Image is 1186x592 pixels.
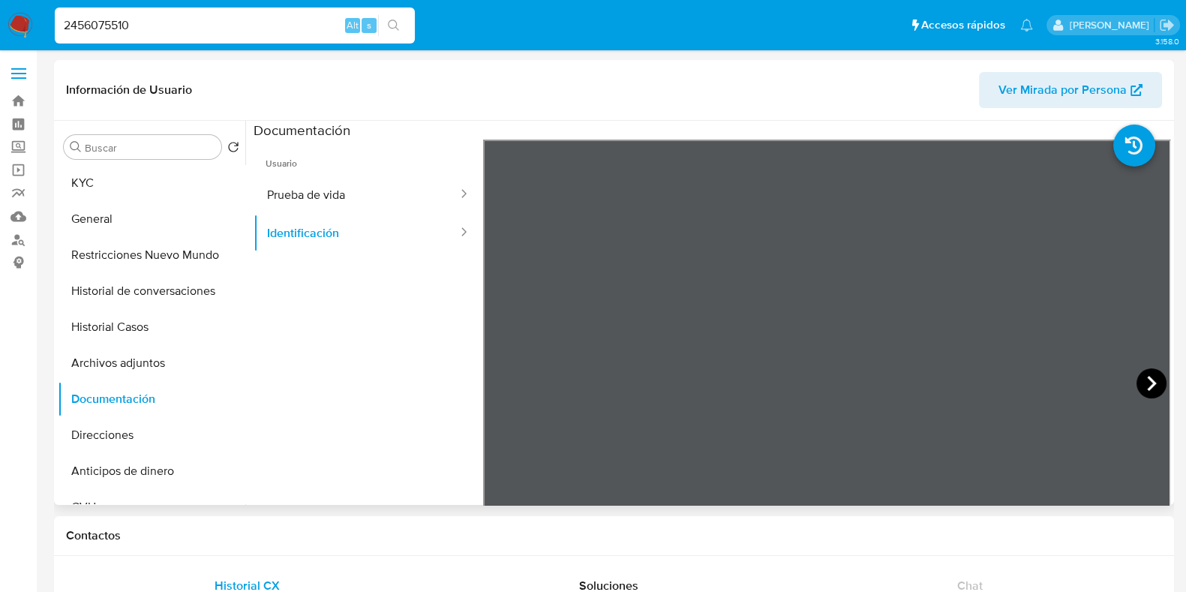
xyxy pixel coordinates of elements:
[58,453,245,489] button: Anticipos de dinero
[58,345,245,381] button: Archivos adjuntos
[58,381,245,417] button: Documentación
[58,201,245,237] button: General
[55,16,415,35] input: Buscar usuario o caso...
[1069,18,1154,32] p: noelia.huarte@mercadolibre.com
[378,15,409,36] button: search-icon
[227,141,239,158] button: Volver al orden por defecto
[85,141,215,155] input: Buscar
[70,141,82,153] button: Buscar
[921,17,1005,33] span: Accesos rápidos
[58,417,245,453] button: Direcciones
[66,528,1162,543] h1: Contactos
[347,18,359,32] span: Alt
[979,72,1162,108] button: Ver Mirada por Persona
[58,165,245,201] button: KYC
[58,489,245,525] button: CVU
[66,83,192,98] h1: Información de Usuario
[1020,19,1033,32] a: Notificaciones
[1159,17,1175,33] a: Salir
[998,72,1127,108] span: Ver Mirada por Persona
[58,309,245,345] button: Historial Casos
[58,237,245,273] button: Restricciones Nuevo Mundo
[367,18,371,32] span: s
[58,273,245,309] button: Historial de conversaciones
